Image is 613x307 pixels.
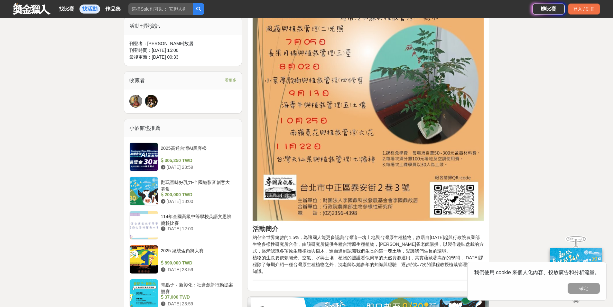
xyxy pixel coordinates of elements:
[130,95,142,107] img: Avatar
[161,213,234,225] div: 114年全國高級中等學校英語文思辨簡報比賽
[161,247,234,260] div: 2025 總統盃街舞大賽
[129,177,237,206] a: 翻玩臺味好乳力-全國短影音創意大募集 200,000 TWD [DATE] 18:00
[161,191,234,198] div: 200,000 TWD
[568,4,600,14] div: 登入 / 註冊
[474,270,600,275] span: 我們使用 cookie 來個人化內容、投放廣告和分析流量。
[79,5,100,14] a: 找活動
[129,211,237,240] a: 114年全國高級中等學校英語文思辨簡報比賽 [DATE] 12:00
[161,164,234,171] div: [DATE] 23:59
[533,4,565,14] a: 辦比賽
[161,198,234,205] div: [DATE] 18:00
[129,40,237,47] div: 刊登者： [PERSON_NAME]故居
[129,245,237,274] a: 2025 總統盃街舞大賽 890,000 TWD [DATE] 23:59
[56,5,77,14] a: 找比賽
[253,234,484,275] p: 約佔全世界總數的1.5%，為讓國人能更多認識台灣這一塊土地與台灣原生種植物，故居自[DATE]起與行政院農業部生物多樣性研究所合作，由該研究所提供各種台灣原生種植物，[PERSON_NAME]雀...
[129,47,237,54] div: 刊登時間： [DATE] 15:00
[124,119,242,137] div: 小酒館也推薦
[128,3,193,15] input: 這樣Sale也可以： 安聯人壽創意銷售法募集
[161,266,234,273] div: [DATE] 23:59
[161,157,234,164] div: 305,250 TWD
[129,95,142,108] a: Avatar
[129,78,145,83] span: 收藏者
[225,77,237,84] span: 看更多
[253,225,278,232] strong: 活動簡介
[161,145,234,157] div: 2025高通台灣AI黑客松
[145,95,158,108] a: Avatar
[161,294,234,301] div: 37,000 TWD
[550,248,602,291] img: ff197300-f8ee-455f-a0ae-06a3645bc375.jpg
[161,260,234,266] div: 890,000 TWD
[161,282,234,294] div: 青點子 ‧ 新彰化：社會創新行動提案競賽
[124,17,242,35] div: 活動刊登資訊
[161,179,234,191] div: 翻玩臺味好乳力-全國短影音創意大募集
[129,142,237,171] a: 2025高通台灣AI黑客松 305,250 TWD [DATE] 23:59
[103,5,123,14] a: 作品集
[568,283,600,294] button: 確定
[145,95,157,107] img: Avatar
[129,54,237,61] div: 最後更新： [DATE] 00:33
[161,225,234,232] div: [DATE] 12:00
